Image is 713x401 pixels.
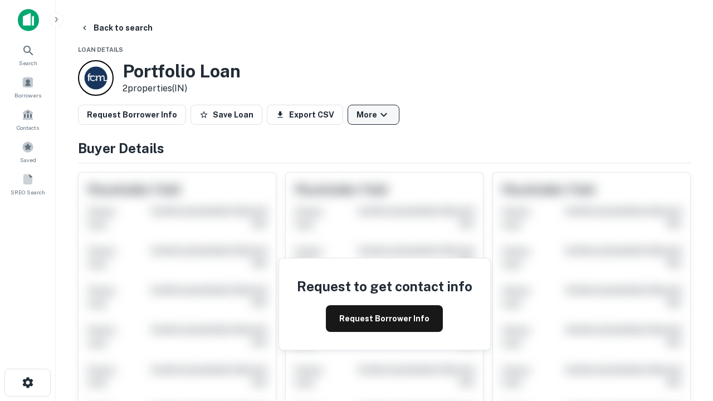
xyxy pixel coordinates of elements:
[78,138,691,158] h4: Buyer Details
[3,40,52,70] a: Search
[123,82,241,95] p: 2 properties (IN)
[19,58,37,67] span: Search
[17,123,39,132] span: Contacts
[3,104,52,134] a: Contacts
[297,276,472,296] h4: Request to get contact info
[348,105,399,125] button: More
[78,46,123,53] span: Loan Details
[11,188,45,197] span: SREO Search
[78,105,186,125] button: Request Borrower Info
[20,155,36,164] span: Saved
[123,61,241,82] h3: Portfolio Loan
[14,91,41,100] span: Borrowers
[3,136,52,167] a: Saved
[191,105,262,125] button: Save Loan
[267,105,343,125] button: Export CSV
[657,312,713,365] iframe: Chat Widget
[18,9,39,31] img: capitalize-icon.png
[76,18,157,38] button: Back to search
[3,72,52,102] a: Borrowers
[3,169,52,199] a: SREO Search
[326,305,443,332] button: Request Borrower Info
